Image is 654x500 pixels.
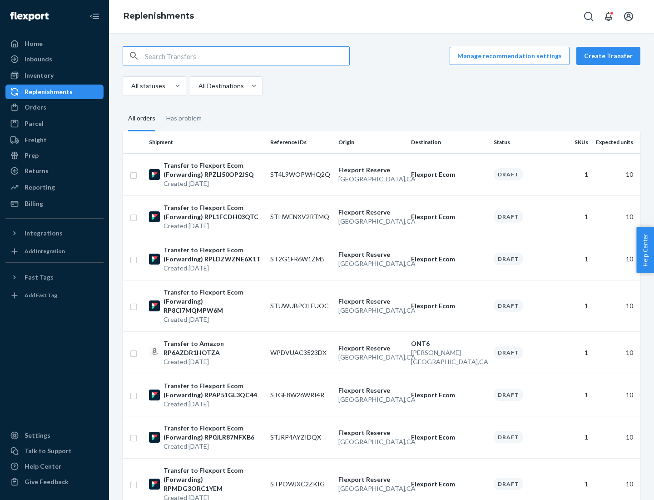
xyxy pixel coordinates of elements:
[636,227,654,273] button: Help Center
[5,116,104,131] a: Parcel
[5,164,104,178] a: Returns
[85,7,104,25] button: Close Navigation
[163,339,263,357] p: Transfer to Amazon RP6AZDR1HOTZA
[494,346,523,359] div: Draft
[411,339,486,348] p: ONT6
[163,424,263,442] p: Transfer to Flexport Ecom (Forwarding) RP0JLR87NFXB6
[338,306,404,315] p: [GEOGRAPHIC_DATA] , CA
[494,253,523,265] div: Draft
[163,203,263,221] p: Transfer to Flexport Ecom (Forwarding) RPL1FCDH03QTC
[25,477,69,486] div: Give Feedback
[5,428,104,443] a: Settings
[592,153,640,195] td: 10
[558,280,592,331] td: 1
[25,247,65,255] div: Add Integration
[163,400,263,409] p: Created [DATE]
[5,133,104,147] a: Freight
[163,466,263,493] p: Transfer to Flexport Ecom (Forwarding) RPMDG3ORC1YEM
[599,7,618,25] button: Open notifications
[558,331,592,374] td: 1
[5,244,104,259] a: Add Integration
[580,7,598,25] button: Open Search Box
[163,161,263,179] p: Transfer to Flexport Ecom (Forwarding) RPZLI50OP2JSQ
[145,47,349,65] input: Search Transfers
[5,270,104,285] button: Fast Tags
[5,85,104,99] a: Replenishments
[411,480,486,489] p: Flexport Ecom
[25,166,49,175] div: Returns
[338,165,404,175] p: Flexport Reserve
[163,315,263,324] p: Created [DATE]
[128,106,155,131] div: All orders
[166,106,202,130] div: Has problem
[163,245,263,264] p: Transfer to Flexport Ecom (Forwarding) RPLDZWZNE6X1T
[338,250,404,259] p: Flexport Reserve
[267,280,335,331] td: STUWUBPOLEUOC
[338,386,404,395] p: Flexport Reserve
[25,446,72,455] div: Talk to Support
[163,381,263,400] p: Transfer to Flexport Ecom (Forwarding) RPAP51GL3QC44
[25,431,50,440] div: Settings
[25,291,57,299] div: Add Fast Tag
[490,131,558,153] th: Status
[198,81,244,90] div: All Destinations
[407,131,490,153] th: Destination
[25,55,52,64] div: Inbounds
[411,170,486,179] p: Flexport Ecom
[5,226,104,240] button: Integrations
[25,273,54,282] div: Fast Tags
[411,301,486,310] p: Flexport Ecom
[116,3,201,30] ol: breadcrumbs
[130,81,131,90] input: All statuses
[335,131,407,153] th: Origin
[25,71,54,80] div: Inventory
[5,288,104,303] a: Add Fast Tag
[163,221,263,230] p: Created [DATE]
[592,195,640,238] td: 10
[25,151,39,160] div: Prep
[25,462,61,471] div: Help Center
[494,300,523,312] div: Draft
[592,238,640,280] td: 10
[25,103,46,112] div: Orders
[338,344,404,353] p: Flexport Reserve
[411,348,486,366] p: [PERSON_NAME][GEOGRAPHIC_DATA] , CA
[576,47,640,65] button: Create Transfer
[267,374,335,416] td: STGE8W26WRI4R
[338,208,404,217] p: Flexport Reserve
[25,87,73,96] div: Replenishments
[5,52,104,66] a: Inbounds
[338,217,404,226] p: [GEOGRAPHIC_DATA] , CA
[558,238,592,280] td: 1
[338,259,404,268] p: [GEOGRAPHIC_DATA] , CA
[338,475,404,484] p: Flexport Reserve
[592,374,640,416] td: 10
[163,357,263,366] p: Created [DATE]
[25,119,44,128] div: Parcel
[25,135,47,145] div: Freight
[411,433,486,442] p: Flexport Ecom
[5,68,104,83] a: Inventory
[267,131,335,153] th: Reference IDs
[267,331,335,374] td: WPDVUAC3523DX
[163,264,263,273] p: Created [DATE]
[267,416,335,458] td: STJRP4AYZIDQX
[267,238,335,280] td: ST2G1FR6W1ZM5
[267,153,335,195] td: ST4L9WOPWHQ2Q
[338,353,404,362] p: [GEOGRAPHIC_DATA] , CA
[163,179,263,188] p: Created [DATE]
[450,47,570,65] button: Manage recommendation settings
[145,131,267,153] th: Shipment
[494,478,523,490] div: Draft
[5,196,104,211] a: Billing
[5,180,104,195] a: Reporting
[558,131,592,153] th: SKUs
[25,183,55,192] div: Reporting
[338,395,404,404] p: [GEOGRAPHIC_DATA] , CA
[592,416,640,458] td: 10
[10,12,49,21] img: Flexport logo
[411,255,486,264] p: Flexport Ecom
[25,229,63,238] div: Integrations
